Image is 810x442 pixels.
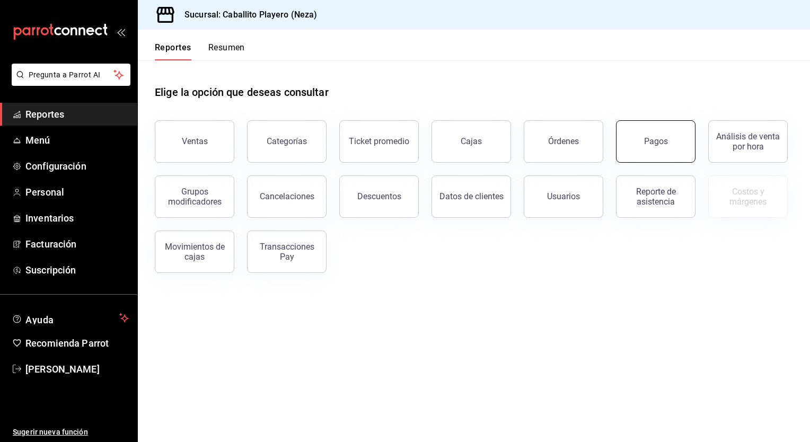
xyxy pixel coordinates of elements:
[432,175,511,218] button: Datos de clientes
[155,175,234,218] button: Grupos modificadores
[182,136,208,146] div: Ventas
[349,136,409,146] div: Ticket promedio
[25,237,129,251] span: Facturación
[117,28,125,36] button: open_drawer_menu
[524,120,603,163] button: Órdenes
[155,42,245,60] div: navigation tabs
[155,84,329,100] h1: Elige la opción que deseas consultar
[547,191,580,201] div: Usuarios
[155,42,191,60] button: Reportes
[267,136,307,146] div: Categorías
[461,135,482,148] div: Cajas
[260,191,314,201] div: Cancelaciones
[29,69,114,81] span: Pregunta a Parrot AI
[524,175,603,218] button: Usuarios
[25,133,129,147] span: Menú
[247,120,327,163] button: Categorías
[644,136,668,146] div: Pagos
[715,187,781,207] div: Costos y márgenes
[162,187,227,207] div: Grupos modificadores
[25,185,129,199] span: Personal
[176,8,317,21] h3: Sucursal: Caballito Playero (Neza)
[254,242,320,262] div: Transacciones Pay
[616,175,695,218] button: Reporte de asistencia
[208,42,245,60] button: Resumen
[247,175,327,218] button: Cancelaciones
[155,231,234,273] button: Movimientos de cajas
[616,120,695,163] button: Pagos
[13,427,129,438] span: Sugerir nueva función
[357,191,401,201] div: Descuentos
[432,120,511,163] a: Cajas
[339,175,419,218] button: Descuentos
[623,187,689,207] div: Reporte de asistencia
[12,64,130,86] button: Pregunta a Parrot AI
[25,336,129,350] span: Recomienda Parrot
[25,263,129,277] span: Suscripción
[155,120,234,163] button: Ventas
[25,107,129,121] span: Reportes
[7,77,130,88] a: Pregunta a Parrot AI
[548,136,579,146] div: Órdenes
[708,175,788,218] button: Contrata inventarios para ver este reporte
[25,159,129,173] span: Configuración
[339,120,419,163] button: Ticket promedio
[25,312,115,324] span: Ayuda
[439,191,504,201] div: Datos de clientes
[25,211,129,225] span: Inventarios
[247,231,327,273] button: Transacciones Pay
[715,131,781,152] div: Análisis de venta por hora
[708,120,788,163] button: Análisis de venta por hora
[162,242,227,262] div: Movimientos de cajas
[25,362,129,376] span: [PERSON_NAME]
